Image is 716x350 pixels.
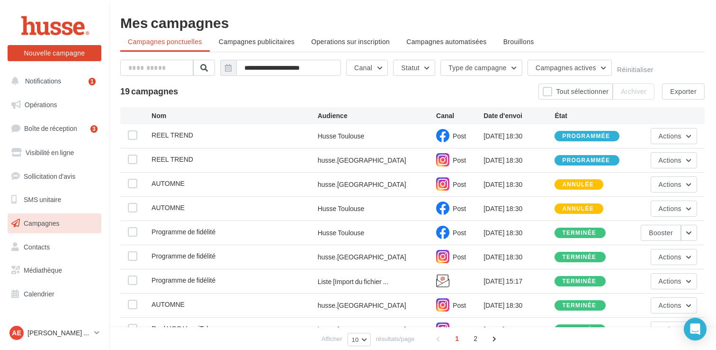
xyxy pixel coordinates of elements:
[318,131,365,141] div: Husse Toulouse
[483,111,555,120] div: Date d'envoi
[562,303,596,309] div: terminée
[483,252,555,262] div: [DATE] 18:30
[651,152,697,168] button: Actions
[152,252,215,260] span: Programme de fidélité
[6,284,103,304] a: Calendrier
[152,276,215,284] span: Programme de fidélité
[24,219,60,227] span: Campagnes
[562,133,610,139] div: programmée
[659,156,681,164] span: Actions
[659,204,681,212] span: Actions
[6,237,103,257] a: Contacts
[152,131,193,139] span: REEL TREND
[318,252,406,262] div: husse.[GEOGRAPHIC_DATA]
[24,195,61,203] span: SMS unitaire
[555,111,626,120] div: État
[503,37,534,46] span: Brouillons
[24,266,62,274] span: Médiathèque
[562,182,593,188] div: annulée
[89,78,96,85] div: 1
[6,118,103,138] a: Boîte de réception3
[453,132,466,140] span: Post
[684,318,707,341] div: Open Intercom Messenger
[6,143,103,163] a: Visibilité en ligne
[483,180,555,189] div: [DATE] 18:30
[219,37,295,46] span: Campagnes publicitaires
[536,64,596,72] span: Campagnes actives
[662,83,705,100] button: Exporter
[24,172,75,180] span: Sollicitation d'avis
[651,297,697,313] button: Actions
[393,60,435,76] button: Statut
[613,83,654,100] button: Archiver
[120,86,178,96] span: 19 campagnes
[483,204,555,213] div: [DATE] 18:30
[318,204,365,213] div: Husse Toulouse
[651,201,697,217] button: Actions
[8,324,101,342] a: Ae [PERSON_NAME] et [PERSON_NAME]
[651,249,697,265] button: Actions
[436,111,483,120] div: Canal
[318,325,406,334] div: husse.[GEOGRAPHIC_DATA]
[152,179,185,187] span: AUTOMNE
[538,83,613,100] button: Tout sélectionner
[27,328,90,338] p: [PERSON_NAME] et [PERSON_NAME]
[6,95,103,115] a: Opérations
[8,45,101,61] button: Nouvelle campagne
[483,228,555,238] div: [DATE] 18:30
[24,290,54,298] span: Calendrier
[617,66,653,74] button: Réinitialiser
[152,300,185,308] span: AUTOMNE
[562,278,596,285] div: terminée
[152,203,185,212] span: AUTOMNE
[659,325,681,333] span: Actions
[449,331,465,346] span: 1
[483,131,555,141] div: [DATE] 18:30
[318,228,365,238] div: Husse Toulouse
[348,333,371,346] button: 10
[6,166,103,186] a: Sollicitation d'avis
[318,277,389,286] span: Liste [Import du fichier ...
[406,37,486,46] span: Campagnes automatisées
[152,111,318,120] div: Nom
[483,276,555,286] div: [DATE] 15:17
[453,325,466,333] span: Post
[318,111,436,120] div: Audience
[352,336,359,343] span: 10
[322,334,342,343] span: Afficher
[659,301,681,309] span: Actions
[25,77,61,85] span: Notifications
[659,253,681,261] span: Actions
[651,176,697,193] button: Actions
[651,128,697,144] button: Actions
[24,124,77,132] span: Boîte de réception
[483,156,555,165] div: [DATE] 18:30
[25,101,57,109] span: Opérations
[659,180,681,188] span: Actions
[641,225,681,241] button: Booster
[346,60,388,76] button: Canal
[468,331,483,346] span: 2
[440,60,522,76] button: Type de campagne
[483,301,555,310] div: [DATE] 18:30
[453,156,466,164] span: Post
[659,132,681,140] span: Actions
[528,60,612,76] button: Campagnes actives
[483,325,555,334] div: [DATE] 18:30
[318,180,406,189] div: husse.[GEOGRAPHIC_DATA]
[152,155,193,163] span: REEL TREND
[453,301,466,309] span: Post
[6,213,103,233] a: Campagnes
[651,273,697,289] button: Actions
[562,230,596,236] div: terminée
[152,228,215,236] span: Programme de fidélité
[24,243,50,251] span: Contacts
[453,180,466,188] span: Post
[6,190,103,210] a: SMS unitaire
[6,71,99,91] button: Notifications 1
[562,254,596,260] div: terminée
[318,301,406,310] div: husse.[GEOGRAPHIC_DATA]
[562,157,610,164] div: programmée
[651,322,697,338] button: Actions
[90,125,98,133] div: 3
